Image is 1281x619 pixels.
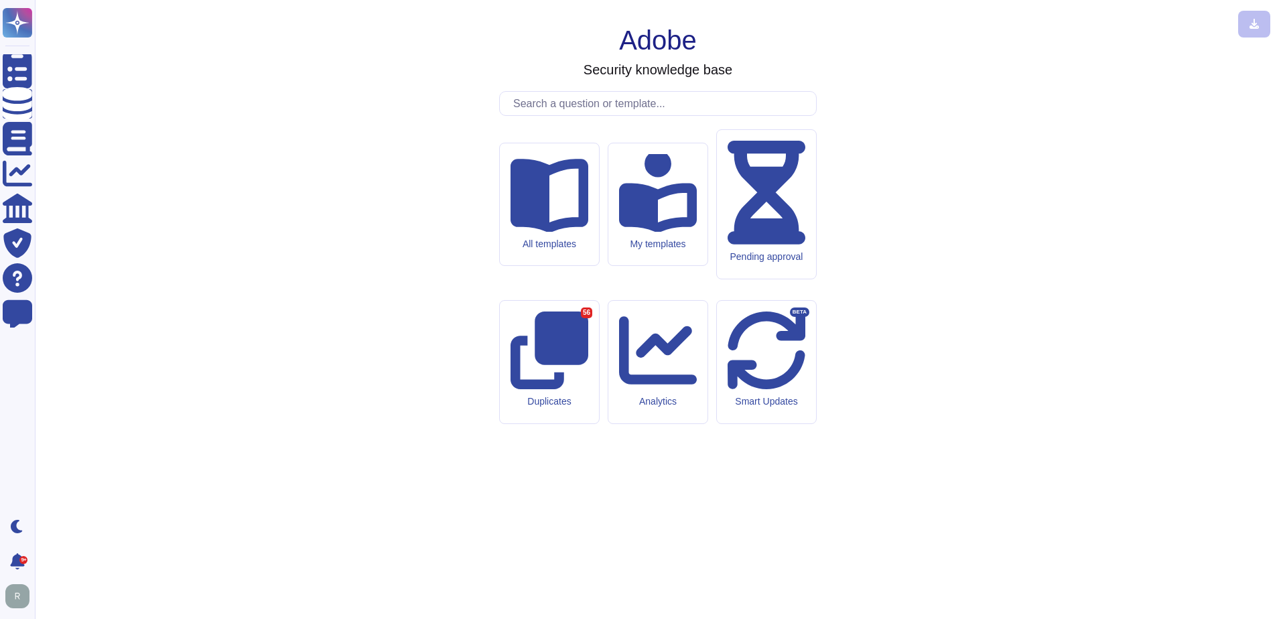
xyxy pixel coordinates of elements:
h1: Adobe [619,24,697,56]
button: user [3,581,39,611]
div: 9+ [19,556,27,564]
div: Analytics [619,396,697,407]
div: Pending approval [728,251,805,263]
div: Smart Updates [728,396,805,407]
div: Duplicates [511,396,588,407]
input: Search a question or template... [507,92,816,115]
div: My templates [619,238,697,250]
div: BETA [790,307,809,317]
div: 56 [581,307,592,318]
div: All templates [511,238,588,250]
h3: Security knowledge base [584,62,732,78]
img: user [5,584,29,608]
